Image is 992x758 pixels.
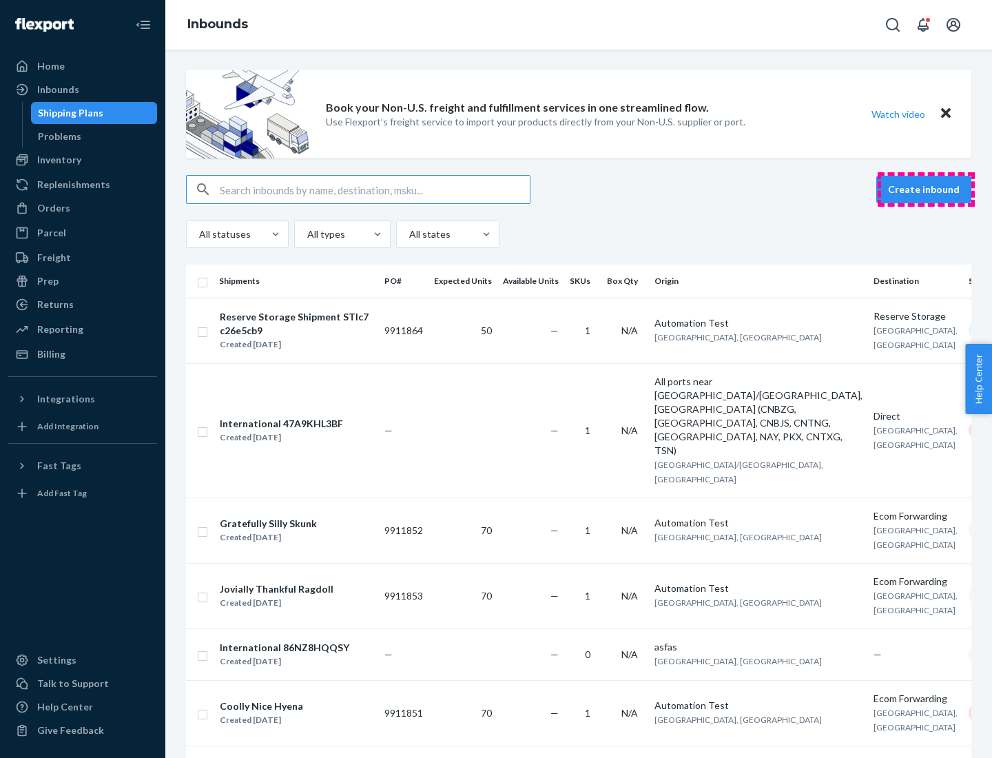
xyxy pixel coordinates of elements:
span: [GEOGRAPHIC_DATA], [GEOGRAPHIC_DATA] [874,708,958,733]
button: Watch video [862,104,934,124]
span: [GEOGRAPHIC_DATA], [GEOGRAPHIC_DATA] [874,425,958,450]
div: Created [DATE] [220,531,317,544]
span: 1 [585,590,590,602]
a: Inventory [8,149,157,171]
div: Settings [37,653,76,667]
span: [GEOGRAPHIC_DATA], [GEOGRAPHIC_DATA] [654,715,822,725]
td: 9911853 [379,563,428,628]
a: Reporting [8,318,157,340]
div: Fast Tags [37,459,81,473]
div: Direct [874,409,958,423]
span: — [384,648,393,660]
div: Home [37,59,65,73]
span: 70 [481,707,492,719]
a: Add Integration [8,416,157,438]
div: Help Center [37,700,93,714]
div: Billing [37,347,65,361]
button: Open Search Box [879,11,907,39]
button: Give Feedback [8,719,157,741]
a: Prep [8,270,157,292]
a: Orders [8,197,157,219]
div: Shipping Plans [38,106,103,120]
button: Create inbound [876,176,971,203]
input: All types [306,227,307,241]
span: — [550,424,559,436]
span: [GEOGRAPHIC_DATA]/[GEOGRAPHIC_DATA], [GEOGRAPHIC_DATA] [654,460,823,484]
a: Returns [8,294,157,316]
a: Talk to Support [8,673,157,695]
div: Integrations [37,392,95,406]
div: Automation Test [654,582,862,595]
div: Automation Test [654,699,862,713]
span: 70 [481,590,492,602]
p: Book your Non-U.S. freight and fulfillment services in one streamlined flow. [326,100,709,116]
div: asfas [654,640,862,654]
div: Parcel [37,226,66,240]
button: Integrations [8,388,157,410]
a: Home [8,55,157,77]
th: PO# [379,265,428,298]
div: Automation Test [654,516,862,530]
div: Created [DATE] [220,713,303,727]
div: Coolly Nice Hyena [220,699,303,713]
span: — [550,325,559,336]
span: N/A [621,590,638,602]
div: Gratefully Silly Skunk [220,517,317,531]
div: Orders [37,201,70,215]
div: Inventory [37,153,81,167]
div: Jovially Thankful Ragdoll [220,582,333,596]
input: Search inbounds by name, destination, msku... [220,176,530,203]
span: N/A [621,325,638,336]
ol: breadcrumbs [176,5,259,45]
span: 0 [585,648,590,660]
span: N/A [621,648,638,660]
span: 1 [585,424,590,436]
div: Problems [38,130,81,143]
span: [GEOGRAPHIC_DATA], [GEOGRAPHIC_DATA] [874,591,958,615]
span: [GEOGRAPHIC_DATA], [GEOGRAPHIC_DATA] [874,325,958,350]
div: International 86NZ8HQQSY [220,641,349,655]
a: Parcel [8,222,157,244]
span: [GEOGRAPHIC_DATA], [GEOGRAPHIC_DATA] [654,532,822,542]
div: Reporting [37,322,83,336]
a: Shipping Plans [31,102,158,124]
div: Add Integration [37,420,99,432]
div: Ecom Forwarding [874,509,958,523]
a: Inbounds [8,79,157,101]
span: — [874,648,882,660]
a: Settings [8,649,157,671]
span: 1 [585,524,590,536]
th: Origin [649,265,868,298]
span: [GEOGRAPHIC_DATA], [GEOGRAPHIC_DATA] [654,597,822,608]
button: Fast Tags [8,455,157,477]
span: [GEOGRAPHIC_DATA], [GEOGRAPHIC_DATA] [654,332,822,342]
span: N/A [621,424,638,436]
span: — [550,590,559,602]
span: — [550,707,559,719]
div: Reserve Storage [874,309,958,323]
span: [GEOGRAPHIC_DATA], [GEOGRAPHIC_DATA] [654,656,822,666]
div: Created [DATE] [220,655,349,668]
td: 9911851 [379,680,428,746]
a: Help Center [8,696,157,718]
a: Freight [8,247,157,269]
img: Flexport logo [15,18,74,32]
span: 50 [481,325,492,336]
div: Created [DATE] [220,596,333,610]
a: Replenishments [8,174,157,196]
div: Replenishments [37,178,110,192]
td: 9911864 [379,298,428,363]
button: Help Center [965,344,992,414]
span: 1 [585,325,590,336]
button: Close [937,104,955,124]
span: N/A [621,707,638,719]
div: Ecom Forwarding [874,692,958,706]
span: N/A [621,524,638,536]
a: Problems [31,125,158,147]
span: — [550,648,559,660]
span: 70 [481,524,492,536]
button: Open notifications [909,11,937,39]
div: All ports near [GEOGRAPHIC_DATA]/[GEOGRAPHIC_DATA], [GEOGRAPHIC_DATA] (CNBZG, [GEOGRAPHIC_DATA], ... [654,375,862,458]
div: Inbounds [37,83,79,96]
